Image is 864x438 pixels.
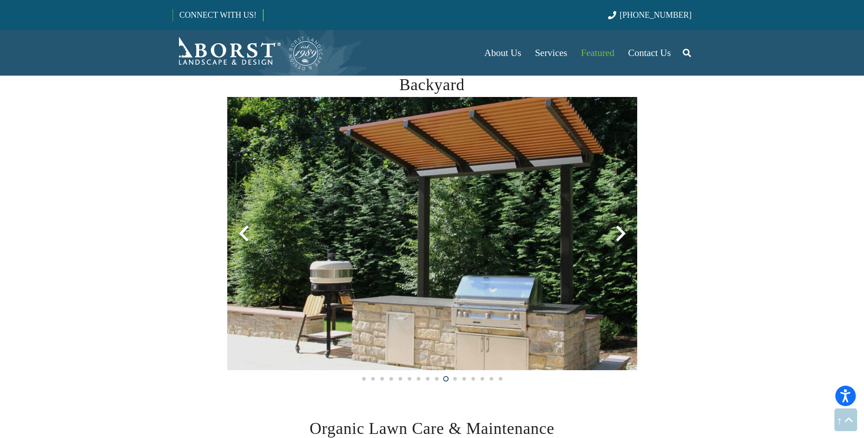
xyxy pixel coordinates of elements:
[621,30,678,76] a: Contact Us
[173,35,324,71] a: Borst-Logo
[173,4,263,26] a: CONNECT WITH US!
[574,30,621,76] a: Featured
[227,72,637,97] h2: Backyard
[834,408,857,431] a: Back to top
[528,30,574,76] a: Services
[535,47,567,58] span: Services
[620,10,692,20] span: [PHONE_NUMBER]
[628,47,671,58] span: Contact Us
[477,30,528,76] a: About Us
[608,10,691,20] a: [PHONE_NUMBER]
[678,41,696,64] a: Search
[484,47,521,58] span: About Us
[581,47,614,58] span: Featured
